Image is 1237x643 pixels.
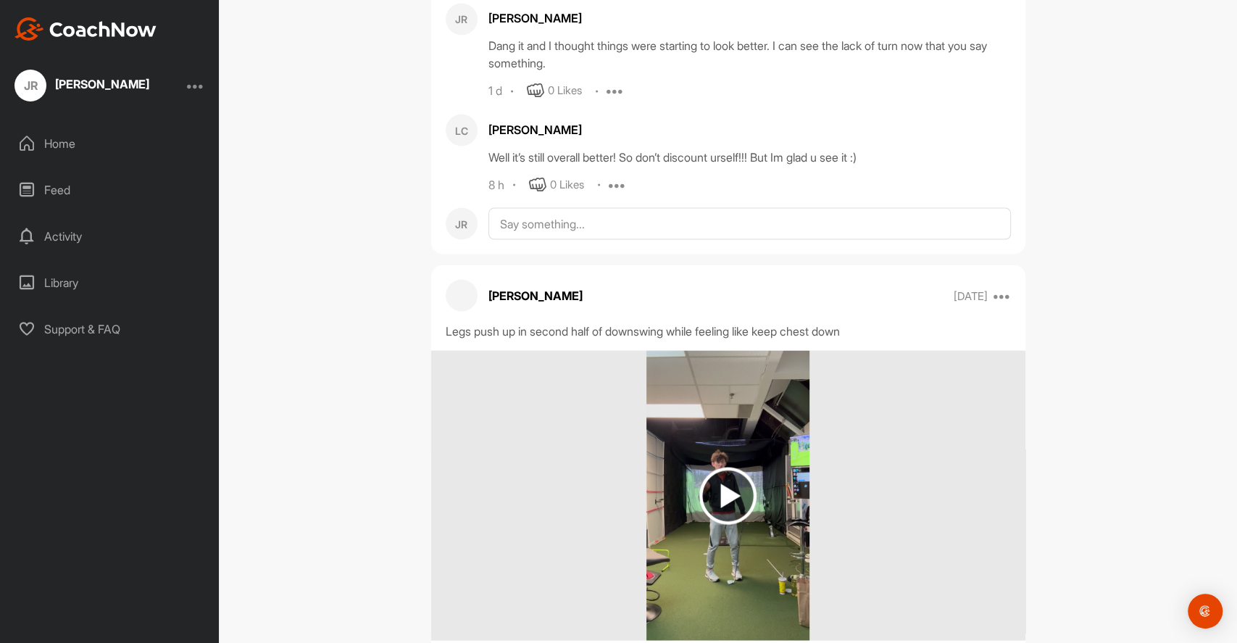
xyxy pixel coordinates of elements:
div: Legs push up in second half of downswing while feeling like keep chest down [446,322,1011,339]
img: play [699,467,757,524]
div: 1 d [488,84,502,99]
div: JR [446,3,478,35]
div: [PERSON_NAME] [55,78,149,90]
div: 0 Likes [548,83,582,99]
div: 8 h [488,178,504,192]
img: media [646,350,809,640]
p: [PERSON_NAME] [488,286,583,304]
div: [PERSON_NAME] [488,120,1011,138]
div: JR [14,70,46,101]
img: CoachNow [14,17,157,41]
div: [PERSON_NAME] [488,9,1011,27]
div: Well it’s still overall better! So don’t discount urself!!! But Im glad u see it :) [488,148,1011,165]
div: LC [446,114,478,146]
p: [DATE] [954,289,988,303]
div: Open Intercom Messenger [1188,594,1223,629]
div: Home [8,125,212,162]
div: Dang it and I thought things were starting to look better. I can see the lack of turn now that yo... [488,37,1011,72]
div: Activity [8,218,212,254]
div: JR [446,207,478,239]
div: 0 Likes [550,176,584,193]
div: Support & FAQ [8,311,212,347]
div: Library [8,265,212,301]
div: Feed [8,172,212,208]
